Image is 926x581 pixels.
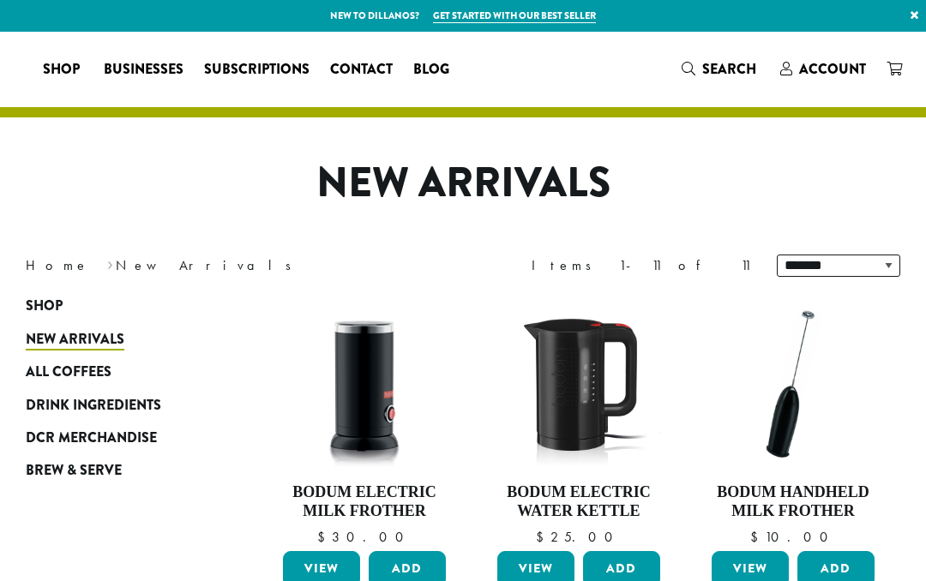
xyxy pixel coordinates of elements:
[13,159,913,208] h1: New Arrivals
[433,9,596,23] a: Get started with our best seller
[532,255,751,276] div: Items 1-11 of 11
[536,528,550,546] span: $
[26,422,206,454] a: DCR Merchandise
[750,528,836,546] bdi: 10.00
[279,298,450,470] img: DP3954.01-002.png
[204,59,310,81] span: Subscriptions
[43,59,80,81] span: Shop
[413,59,449,81] span: Blog
[493,298,664,544] a: Bodum Electric Water Kettle $25.00
[707,298,879,470] img: DP3927.01-002.png
[317,528,412,546] bdi: 30.00
[493,483,664,520] h4: Bodum Electric Water Kettle
[26,362,111,383] span: All Coffees
[799,59,866,79] span: Account
[671,55,770,83] a: Search
[750,528,765,546] span: $
[702,59,756,79] span: Search
[536,528,621,546] bdi: 25.00
[33,56,93,83] a: Shop
[26,255,437,276] nav: Breadcrumb
[26,460,122,482] span: Brew & Serve
[26,454,206,487] a: Brew & Serve
[26,296,63,317] span: Shop
[26,329,124,350] span: New Arrivals
[104,59,183,81] span: Businesses
[317,528,332,546] span: $
[26,388,206,421] a: Drink Ingredients
[279,298,450,544] a: Bodum Electric Milk Frother $30.00
[26,290,206,322] a: Shop
[279,483,450,520] h4: Bodum Electric Milk Frother
[707,298,879,544] a: Bodum Handheld Milk Frother $10.00
[330,59,393,81] span: Contact
[493,298,664,470] img: DP3955.01.png
[26,395,161,416] span: Drink Ingredients
[26,356,206,388] a: All Coffees
[26,256,89,274] a: Home
[107,249,113,276] span: ›
[707,483,879,520] h4: Bodum Handheld Milk Frother
[26,323,206,356] a: New Arrivals
[26,428,157,449] span: DCR Merchandise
